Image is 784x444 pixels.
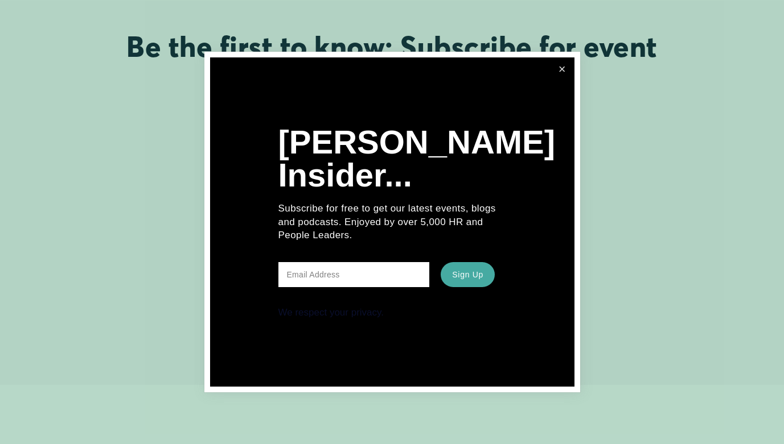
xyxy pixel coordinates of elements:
span: Sign Up [452,270,483,279]
div: We respect your privacy. [278,307,506,318]
p: Subscribe for free to get our latest events, blogs and podcasts. Enjoyed by over 5,000 HR and Peo... [278,202,506,242]
h1: [PERSON_NAME] Insider... [278,126,556,192]
input: Email Address [278,262,430,287]
a: Close [552,59,573,80]
button: Sign Up [441,262,494,287]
